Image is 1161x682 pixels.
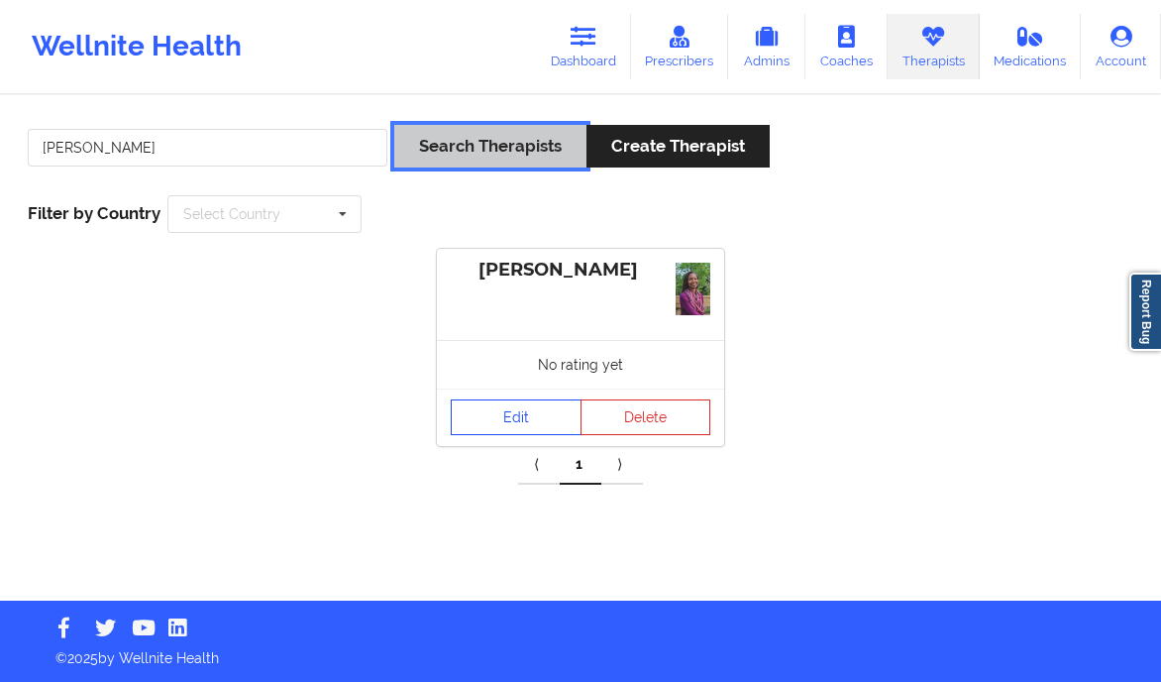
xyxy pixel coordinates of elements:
[728,14,805,79] a: Admins
[980,14,1082,79] a: Medications
[518,445,643,485] div: Pagination Navigation
[518,445,560,485] a: Previous item
[631,14,729,79] a: Prescribers
[888,14,980,79] a: Therapists
[28,203,160,223] span: Filter by Country
[601,445,643,485] a: Next item
[560,445,601,485] a: 1
[437,340,724,389] div: No rating yet
[183,207,280,221] div: Select Country
[580,399,711,435] button: Delete
[1081,14,1161,79] a: Account
[42,634,1119,668] p: © 2025 by Wellnite Health
[28,129,387,167] input: Search Keywords
[805,14,888,79] a: Coaches
[451,399,581,435] a: Edit
[586,125,770,168] button: Create Therapist
[536,14,631,79] a: Dashboard
[451,259,710,282] div: [PERSON_NAME]
[1129,273,1161,351] a: Report Bug
[676,263,710,315] img: cddff6d4-d874-4961-aff3-79d658edbff3_IMG_8577.jpeg
[394,125,586,168] button: Search Therapists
